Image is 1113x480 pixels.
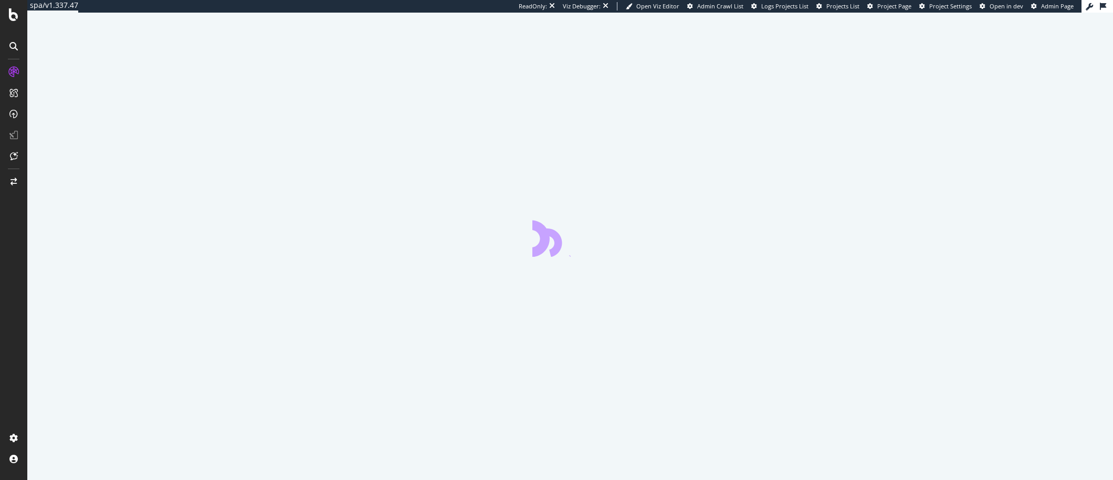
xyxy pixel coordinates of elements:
div: ReadOnly: [519,2,547,11]
span: Logs Projects List [761,2,808,10]
span: Projects List [826,2,859,10]
a: Project Page [867,2,911,11]
a: Project Settings [919,2,972,11]
span: Open Viz Editor [636,2,679,10]
a: Admin Page [1031,2,1074,11]
div: animation [532,219,608,257]
span: Admin Crawl List [697,2,743,10]
a: Open Viz Editor [626,2,679,11]
div: Viz Debugger: [563,2,601,11]
a: Logs Projects List [751,2,808,11]
a: Projects List [816,2,859,11]
a: Open in dev [980,2,1023,11]
span: Admin Page [1041,2,1074,10]
span: Project Page [877,2,911,10]
span: Project Settings [929,2,972,10]
a: Admin Crawl List [687,2,743,11]
span: Open in dev [990,2,1023,10]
